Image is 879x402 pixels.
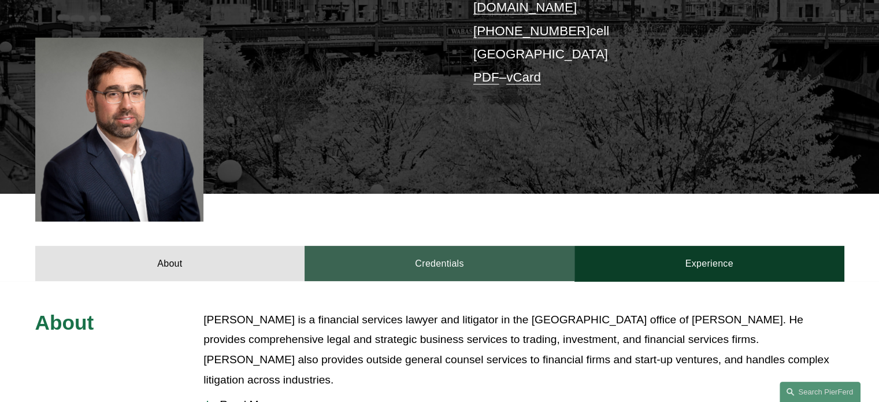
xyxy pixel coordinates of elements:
a: Experience [574,246,844,281]
a: [PHONE_NUMBER] [473,24,590,38]
span: About [35,311,94,334]
a: vCard [506,70,541,84]
a: Credentials [305,246,574,281]
a: PDF [473,70,499,84]
a: About [35,246,305,281]
a: Search this site [780,382,861,402]
p: [PERSON_NAME] is a financial services lawyer and litigator in the [GEOGRAPHIC_DATA] office of [PE... [203,310,844,390]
